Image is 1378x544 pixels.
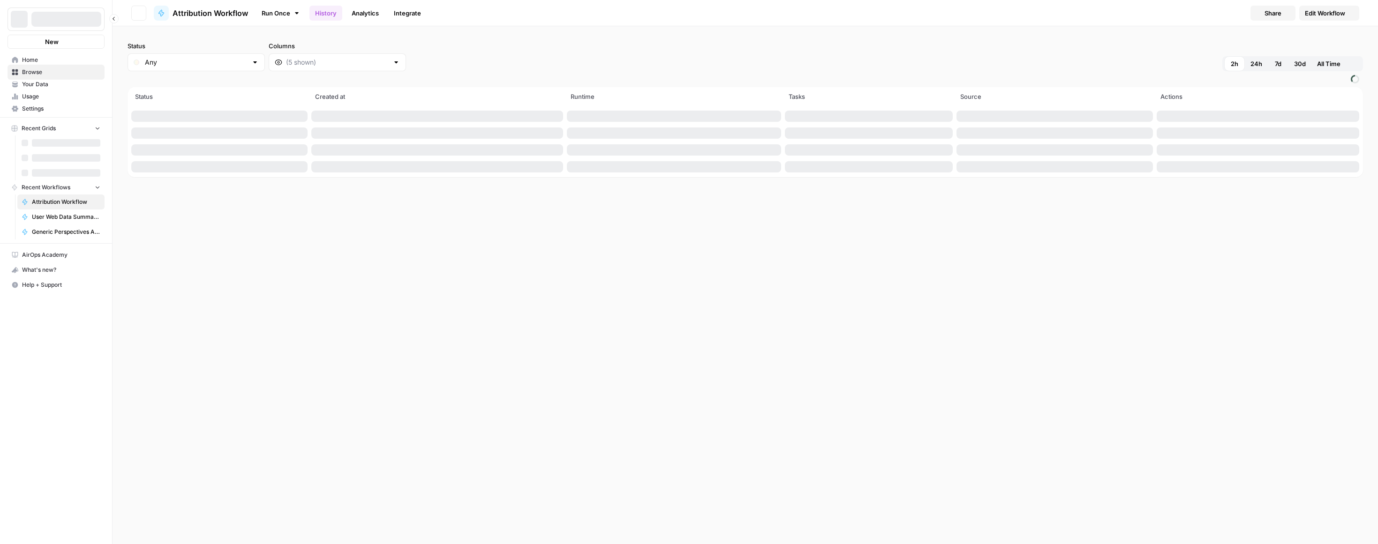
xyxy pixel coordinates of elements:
span: Your Data [22,80,100,89]
span: Settings [22,104,100,113]
span: Attribution Workflow [32,198,100,206]
a: History [309,6,342,21]
span: User Web Data Summarization [32,213,100,221]
button: 24h [1245,56,1268,71]
label: Status [128,41,265,51]
a: Browse [8,65,105,80]
th: Tasks [783,87,955,108]
th: Source [955,87,1155,108]
span: Usage [22,92,100,101]
a: Generic Perspectives Article Updater [17,224,105,239]
span: AirOps Academy [22,251,100,259]
span: Help + Support [22,281,100,289]
th: Runtime [565,87,783,108]
button: What's new? [8,262,105,277]
span: 7d [1275,59,1281,68]
span: Share [1265,8,1281,18]
div: What's new? [8,263,104,277]
button: Recent Workflows [8,180,105,194]
a: Your Data [8,77,105,92]
span: All Time [1317,59,1340,68]
a: Run Once [256,5,306,21]
span: Attribution Workflow [173,7,248,19]
a: Integrate [388,6,427,21]
span: Generic Perspectives Article Updater [32,228,100,236]
button: All Time [1311,56,1346,71]
button: New [8,35,105,49]
input: (5 shown) [286,58,389,67]
span: Recent Grids [22,124,56,133]
a: Settings [8,101,105,116]
span: Recent Workflows [22,183,70,192]
button: 7d [1268,56,1288,71]
th: Created at [309,87,565,108]
th: Status [129,87,309,108]
a: Analytics [346,6,384,21]
a: Home [8,52,105,67]
a: Attribution Workflow [154,6,248,21]
span: Edit Workflow [1305,8,1345,18]
span: Browse [22,68,100,76]
label: Columns [269,41,406,51]
span: 24h [1250,59,1262,68]
th: Actions [1155,87,1361,108]
span: 30d [1294,59,1306,68]
span: 2h [1231,59,1238,68]
a: User Web Data Summarization [17,209,105,224]
a: AirOps Academy [8,247,105,262]
button: Recent Grids [8,121,105,135]
a: Attribution Workflow [17,194,105,209]
a: Edit Workflow [1299,6,1359,21]
button: 30d [1288,56,1311,71]
span: New [45,37,59,46]
span: Home [22,56,100,64]
button: Share [1250,6,1295,21]
a: Usage [8,89,105,104]
input: Any [145,58,248,67]
button: Help + Support [8,277,105,292]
